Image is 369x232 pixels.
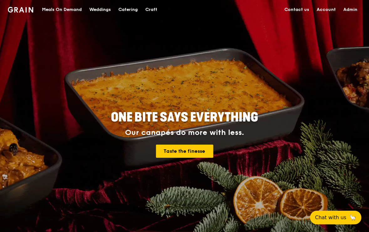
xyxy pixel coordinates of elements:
div: Meals On Demand [42,0,82,19]
button: Chat with us🦙 [310,211,361,224]
span: ONE BITE SAYS EVERYTHING [111,110,258,125]
a: Weddings [86,0,115,19]
div: Catering [118,0,138,19]
a: Taste the finesse [156,145,213,158]
a: Account [313,0,340,19]
a: Admin [340,0,361,19]
div: Weddings [89,0,111,19]
img: Grain [8,7,33,13]
a: Contact us [281,0,313,19]
div: Our canapés do more with less. [72,128,297,137]
span: 🦙 [349,214,356,221]
span: Chat with us [315,214,346,221]
a: Catering [115,0,142,19]
a: Craft [142,0,161,19]
div: Craft [145,0,157,19]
